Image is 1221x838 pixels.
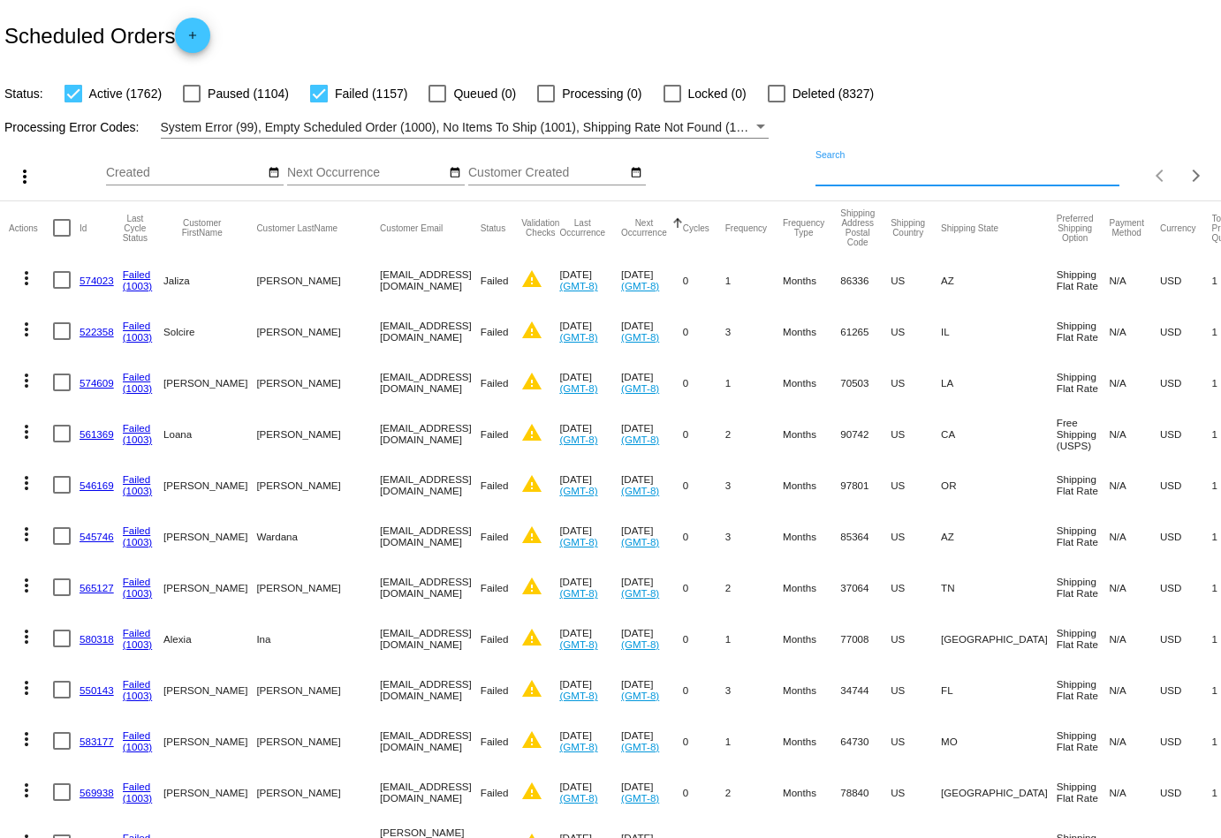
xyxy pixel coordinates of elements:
mat-cell: US [891,408,941,459]
mat-cell: [DATE] [559,562,621,613]
mat-cell: 0 [683,613,725,664]
a: Failed [123,525,151,536]
a: (1003) [123,792,153,804]
mat-cell: [DATE] [621,510,683,562]
mat-cell: [PERSON_NAME] [256,357,380,408]
mat-cell: N/A [1109,306,1159,357]
button: Change sorting for Status [481,223,505,233]
a: (GMT-8) [621,587,659,599]
mat-icon: warning [521,627,542,648]
a: (GMT-8) [559,280,597,291]
mat-cell: [PERSON_NAME] [163,766,256,818]
mat-icon: more_vert [16,370,37,391]
mat-cell: N/A [1109,254,1159,306]
mat-cell: USD [1160,306,1212,357]
mat-cell: [PERSON_NAME] [256,766,380,818]
input: Customer Created [468,166,627,180]
mat-cell: US [891,306,941,357]
mat-cell: [EMAIL_ADDRESS][DOMAIN_NAME] [380,459,481,510]
mat-cell: Months [783,357,840,408]
mat-cell: [EMAIL_ADDRESS][DOMAIN_NAME] [380,357,481,408]
span: Failed [481,531,509,542]
mat-cell: Months [783,613,840,664]
mat-icon: warning [521,473,542,494]
mat-icon: more_vert [16,626,37,647]
mat-cell: [DATE] [559,715,621,766]
button: Change sorting for ShippingPostcode [840,208,875,247]
a: (1003) [123,741,153,752]
mat-cell: 3 [725,306,783,357]
mat-cell: US [891,254,941,306]
span: Failed [481,787,509,798]
a: (GMT-8) [621,331,659,343]
mat-cell: [DATE] [621,459,683,510]
a: (1003) [123,638,153,650]
mat-cell: [PERSON_NAME] [163,510,256,562]
a: Failed [123,781,151,792]
mat-cell: [GEOGRAPHIC_DATA] [941,613,1057,664]
mat-cell: [PERSON_NAME] [256,306,380,357]
mat-cell: [PERSON_NAME] [163,715,256,766]
mat-cell: Loana [163,408,256,459]
mat-cell: [PERSON_NAME] [256,715,380,766]
mat-cell: 0 [683,510,725,562]
mat-cell: 70503 [840,357,891,408]
mat-cell: [EMAIL_ADDRESS][DOMAIN_NAME] [380,254,481,306]
mat-cell: USD [1160,254,1212,306]
span: Active (1762) [89,83,162,104]
mat-cell: [PERSON_NAME] [163,562,256,613]
mat-icon: date_range [268,166,280,180]
mat-cell: [PERSON_NAME] [256,408,380,459]
mat-cell: [EMAIL_ADDRESS][DOMAIN_NAME] [380,664,481,715]
a: (GMT-8) [621,280,659,291]
mat-cell: USD [1160,408,1212,459]
button: Change sorting for Id [80,223,87,233]
mat-cell: 3 [725,510,783,562]
span: Failed [481,582,509,593]
mat-cell: [DATE] [559,664,621,715]
span: Processing Error Codes: [4,120,140,134]
span: Failed [481,428,509,440]
button: Change sorting for CustomerFirstName [163,218,240,238]
span: Failed [481,326,509,337]
span: Failed [481,275,509,286]
mat-cell: [PERSON_NAME] [256,664,380,715]
mat-cell: [PERSON_NAME] [256,459,380,510]
mat-cell: 2 [725,766,783,818]
mat-cell: [DATE] [559,408,621,459]
mat-cell: USD [1160,562,1212,613]
mat-cell: Free Shipping (USPS) [1057,408,1110,459]
mat-cell: 77008 [840,613,891,664]
mat-cell: [DATE] [621,357,683,408]
h2: Scheduled Orders [4,18,210,53]
mat-cell: 0 [683,715,725,766]
mat-cell: 1 [725,613,783,664]
a: 522358 [80,326,114,337]
mat-cell: [EMAIL_ADDRESS][DOMAIN_NAME] [380,306,481,357]
mat-cell: 78840 [840,766,891,818]
span: Failed (1157) [335,83,408,104]
a: 583177 [80,736,114,747]
a: 550143 [80,684,114,696]
mat-cell: Shipping Flat Rate [1057,664,1110,715]
mat-icon: more_vert [16,421,37,442]
mat-cell: FL [941,664,1057,715]
mat-cell: N/A [1109,766,1159,818]
mat-cell: [DATE] [559,306,621,357]
a: 580318 [80,633,114,645]
mat-cell: 0 [683,766,725,818]
a: (1003) [123,485,153,496]
mat-cell: 90742 [840,408,891,459]
mat-cell: N/A [1109,664,1159,715]
a: (GMT-8) [559,587,597,599]
mat-cell: [EMAIL_ADDRESS][DOMAIN_NAME] [380,766,481,818]
mat-icon: warning [521,371,542,392]
mat-cell: US [891,766,941,818]
mat-cell: 2 [725,408,783,459]
mat-cell: 97801 [840,459,891,510]
mat-cell: Months [783,254,840,306]
mat-cell: Shipping Flat Rate [1057,459,1110,510]
mat-icon: more_vert [16,677,37,698]
mat-cell: 34744 [840,664,891,715]
a: (1003) [123,536,153,547]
